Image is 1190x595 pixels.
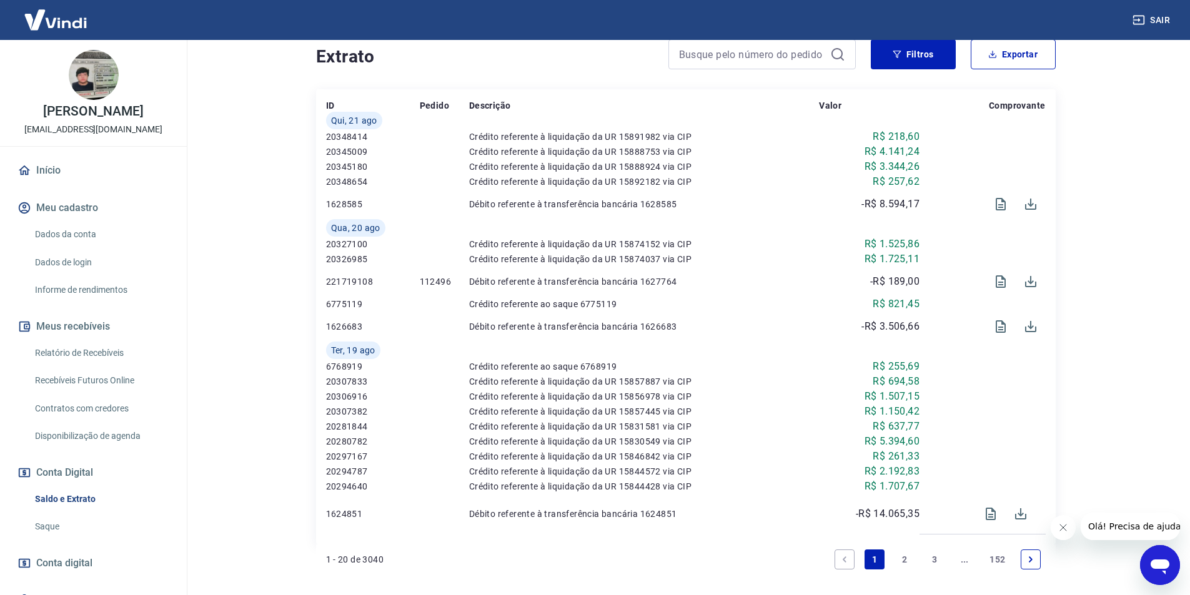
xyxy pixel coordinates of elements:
[1016,267,1046,297] span: Download
[469,465,819,478] p: Crédito referente à liquidação da UR 15844572 via CIP
[469,320,819,333] p: Débito referente à transferência bancária 1626683
[69,50,119,100] img: 6e61b937-904a-4981-a2f4-9903c7d94729.jpeg
[326,99,335,112] p: ID
[420,275,469,288] p: 112496
[469,390,819,403] p: Crédito referente à liquidação da UR 15856978 via CIP
[1051,515,1076,540] iframe: Fechar mensagem
[865,389,920,404] p: R$ 1.507,15
[986,189,1016,219] span: Visualizar
[1140,545,1180,585] iframe: Botão para abrir a janela de mensagens
[971,39,1056,69] button: Exportar
[865,464,920,479] p: R$ 2.192,83
[1130,9,1175,32] button: Sair
[469,405,819,418] p: Crédito referente à liquidação da UR 15857445 via CIP
[865,549,885,569] a: Page 1 is your current page
[326,420,420,433] p: 20281844
[15,157,172,184] a: Início
[895,549,915,569] a: Page 2
[469,253,819,265] p: Crédito referente à liquidação da UR 15874037 via CIP
[30,423,172,449] a: Disponibilização de agenda
[15,459,172,486] button: Conta Digital
[15,1,96,39] img: Vindi
[15,549,172,577] a: Conta digital
[420,99,449,112] p: Pedido
[865,159,920,174] p: R$ 3.344,26
[865,404,920,419] p: R$ 1.150,42
[326,450,420,463] p: 20297167
[865,237,920,252] p: R$ 1.525,86
[1081,513,1180,540] iframe: Mensagem da empresa
[830,544,1045,574] ul: Pagination
[326,390,420,403] p: 20306916
[331,344,375,357] span: Ter, 19 ago
[326,175,420,188] p: 20348654
[469,508,819,520] p: Débito referente à transferência bancária 1624851
[870,274,920,289] p: -R$ 189,00
[326,375,420,388] p: 20307833
[326,360,420,373] p: 6768919
[30,277,172,303] a: Informe de rendimentos
[331,222,380,234] span: Qua, 20 ago
[15,194,172,222] button: Meu cadastro
[326,480,420,493] p: 20294640
[469,450,819,463] p: Crédito referente à liquidação da UR 15846842 via CIP
[976,499,1006,529] span: Visualizar
[15,313,172,340] button: Meus recebíveis
[469,420,819,433] p: Crédito referente à liquidação da UR 15831581 via CIP
[679,45,825,64] input: Busque pelo número do pedido
[326,298,420,310] p: 6775119
[469,99,511,112] p: Descrição
[873,449,920,464] p: R$ 261,33
[1016,312,1046,342] span: Download
[30,222,172,247] a: Dados da conta
[326,508,420,520] p: 1624851
[1006,499,1036,529] span: Download
[30,396,172,421] a: Contratos com credores
[1016,189,1046,219] span: Download
[469,480,819,493] p: Crédito referente à liquidação da UR 15844428 via CIP
[873,359,920,374] p: R$ 255,69
[469,145,819,158] p: Crédito referente à liquidação da UR 15888753 via CIP
[326,130,420,143] p: 20348414
[873,129,920,144] p: R$ 218,60
[326,320,420,333] p: 1626683
[865,144,920,159] p: R$ 4.141,24
[873,419,920,434] p: R$ 637,77
[30,340,172,366] a: Relatório de Recebíveis
[469,435,819,448] p: Crédito referente à liquidação da UR 15830549 via CIP
[989,99,1045,112] p: Comprovante
[326,553,384,566] p: 1 - 20 de 3040
[873,374,920,389] p: R$ 694,58
[469,198,819,210] p: Débito referente à transferência bancária 1628585
[865,434,920,449] p: R$ 5.394,60
[865,479,920,494] p: R$ 1.707,67
[819,99,841,112] p: Valor
[871,39,956,69] button: Filtros
[469,238,819,250] p: Crédito referente à liquidação da UR 15874152 via CIP
[24,123,162,136] p: [EMAIL_ADDRESS][DOMAIN_NAME]
[316,44,653,69] h4: Extrato
[873,297,920,312] p: R$ 821,45
[326,160,420,173] p: 20345180
[469,275,819,288] p: Débito referente à transferência bancária 1627764
[469,160,819,173] p: Crédito referente à liquidação da UR 15888924 via CIP
[30,250,172,275] a: Dados de login
[925,549,945,569] a: Page 3
[326,275,420,288] p: 221719108
[326,465,420,478] p: 20294787
[326,238,420,250] p: 20327100
[469,130,819,143] p: Crédito referente à liquidação da UR 15891982 via CIP
[30,368,172,393] a: Recebíveis Futuros Online
[861,197,920,212] p: -R$ 8.594,17
[986,267,1016,297] span: Visualizar
[469,360,819,373] p: Crédito referente ao saque 6768919
[36,554,92,572] span: Conta digital
[835,549,855,569] a: Previous page
[43,105,143,118] p: [PERSON_NAME]
[861,319,920,334] p: -R$ 3.506,66
[865,252,920,267] p: R$ 1.725,11
[326,435,420,448] p: 20280782
[7,9,105,19] span: Olá! Precisa de ajuda?
[326,198,420,210] p: 1628585
[30,486,172,512] a: Saldo e Extrato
